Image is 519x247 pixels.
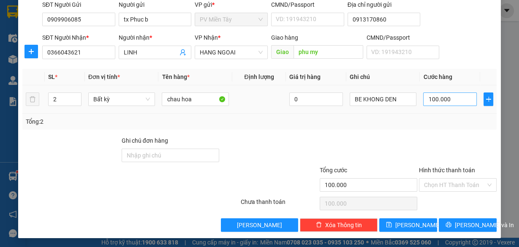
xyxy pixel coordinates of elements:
div: CMND/Passport [367,33,440,42]
span: printer [446,222,451,228]
span: plus [25,48,38,55]
span: SL [48,73,55,80]
div: Người nhận [119,33,192,42]
th: Ghi chú [346,69,420,85]
span: HANG NGOAI [200,46,263,59]
div: tx Phuc b [7,27,66,38]
div: hùng [72,27,145,38]
span: Tổng cước [320,167,347,174]
span: [PERSON_NAME] [237,220,282,230]
button: printer[PERSON_NAME] và In [439,218,497,232]
span: VP Nhận [195,34,218,41]
span: Định lượng [244,73,274,80]
span: save [386,222,392,228]
div: 0932176773 [72,38,145,49]
span: [PERSON_NAME] [395,220,440,230]
button: deleteXóa Thông tin [300,218,378,232]
button: delete [26,92,39,106]
button: [PERSON_NAME] [221,218,299,232]
span: user-add [179,49,186,56]
span: Xóa Thông tin [325,220,362,230]
span: Giao hàng [271,34,298,41]
div: Tổng: 2 [26,117,201,126]
div: SĐT Người Nhận [42,33,115,42]
span: Giao [271,45,293,59]
input: Địa chỉ của người gửi [348,13,421,26]
span: 67 [84,49,99,64]
span: Giá trị hàng [289,73,321,80]
span: Gửi: [7,8,20,17]
div: 0909906085 [7,38,66,49]
button: plus [484,92,493,106]
span: Bất kỳ [93,93,150,106]
input: Ghi Chú [350,92,417,106]
label: Hình thức thanh toán [419,167,475,174]
span: DĐ: [72,54,84,63]
input: VD: Bàn, Ghế [162,92,229,106]
div: HANG NGOAI [72,7,145,27]
input: Dọc đường [293,45,363,59]
label: Ghi chú đơn hàng [122,137,168,144]
span: delete [316,222,322,228]
input: Ghi chú đơn hàng [122,149,219,162]
input: 0 [289,92,343,106]
span: Đơn vị tính [88,73,120,80]
span: Cước hàng [423,73,452,80]
button: plus [24,45,38,58]
span: PV Miền Tây [200,13,263,26]
button: save[PERSON_NAME] [379,218,437,232]
div: 0773998393 phuoc [7,49,66,70]
span: [PERSON_NAME] và In [455,220,514,230]
div: PV Miền Tây [7,7,66,27]
span: Nhận: [72,8,92,17]
div: Chưa thanh toán [240,197,319,212]
span: plus [484,96,493,103]
span: Tên hàng [162,73,189,80]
